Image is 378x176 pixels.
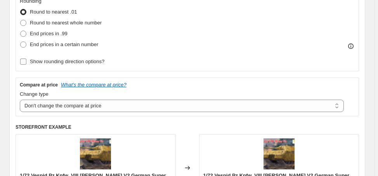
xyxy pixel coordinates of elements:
h3: Compare at price [20,82,58,88]
img: MPM_8_710e3f0e-536d-4aa0-8e47-4a1e832af1e2_80x.jpg [264,138,295,169]
span: Show rounding direction options? [30,59,104,64]
img: MPM_8_710e3f0e-536d-4aa0-8e47-4a1e832af1e2_80x.jpg [80,138,111,169]
span: Change type [20,91,49,97]
span: End prices in .99 [30,31,68,36]
h6: STOREFRONT EXAMPLE [16,124,359,130]
span: End prices in a certain number [30,41,98,47]
span: Round to nearest .01 [30,9,77,15]
button: What's the compare at price? [61,82,127,88]
span: Round to nearest whole number [30,20,102,26]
